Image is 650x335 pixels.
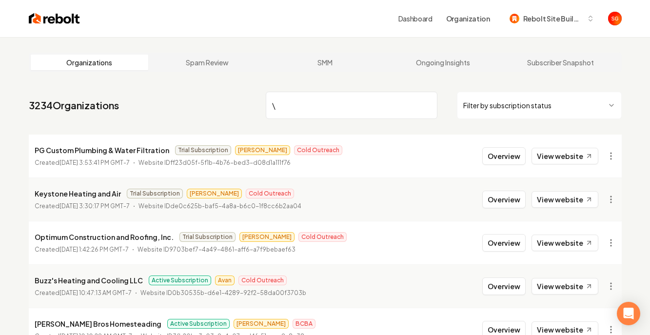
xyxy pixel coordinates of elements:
[440,10,496,27] button: Organization
[617,302,640,325] div: Open Intercom Messenger
[138,201,301,211] p: Website ID de0c625b-baf5-4a8a-b6c0-1f8cc6b2aa04
[167,319,230,329] span: Active Subscription
[384,55,502,70] a: Ongoing Insights
[29,99,119,112] a: 3234Organizations
[59,159,130,166] time: [DATE] 3:53:41 PM GMT-7
[29,12,80,25] img: Rebolt Logo
[35,158,130,168] p: Created
[482,234,526,252] button: Overview
[59,246,129,253] time: [DATE] 1:42:26 PM GMT-7
[127,189,183,198] span: Trial Subscription
[187,189,242,198] span: [PERSON_NAME]
[59,202,130,210] time: [DATE] 3:30:17 PM GMT-7
[179,232,236,242] span: Trial Subscription
[238,276,287,285] span: Cold Outreach
[140,288,306,298] p: Website ID 0b30535b-d6e1-4289-92f2-58da00f3703b
[502,55,620,70] a: Subscriber Snapshot
[510,14,519,23] img: Rebolt Site Builder
[31,55,149,70] a: Organizations
[266,55,384,70] a: SMM
[235,145,290,155] span: [PERSON_NAME]
[149,276,211,285] span: Active Subscription
[608,12,622,25] img: Shayan G
[35,231,174,243] p: Optimum Construction and Roofing, Inc.
[482,191,526,208] button: Overview
[298,232,347,242] span: Cold Outreach
[482,147,526,165] button: Overview
[35,245,129,255] p: Created
[246,189,294,198] span: Cold Outreach
[293,319,315,329] span: BCBA
[532,235,598,251] a: View website
[234,319,289,329] span: [PERSON_NAME]
[35,188,121,199] p: Keystone Heating and Air
[239,232,295,242] span: [PERSON_NAME]
[608,12,622,25] button: Open user button
[35,288,132,298] p: Created
[35,318,161,330] p: [PERSON_NAME] Bros Homesteading
[482,277,526,295] button: Overview
[266,92,437,119] input: Search by name or ID
[532,191,598,208] a: View website
[532,278,598,295] a: View website
[532,148,598,164] a: View website
[35,275,143,286] p: Buzz's Heating and Cooling LLC
[523,14,583,24] span: Rebolt Site Builder
[138,245,295,255] p: Website ID 9703bef7-4a49-4861-aff6-a7f9bebaef63
[215,276,235,285] span: Avan
[35,144,169,156] p: PG Custom Plumbing & Water Filtration
[59,289,132,296] time: [DATE] 10:47:13 AM GMT-7
[148,55,266,70] a: Spam Review
[138,158,291,168] p: Website ID ff23d05f-5f1b-4b76-bed3-d08d1a111f76
[398,14,433,23] a: Dashboard
[35,201,130,211] p: Created
[175,145,231,155] span: Trial Subscription
[294,145,342,155] span: Cold Outreach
